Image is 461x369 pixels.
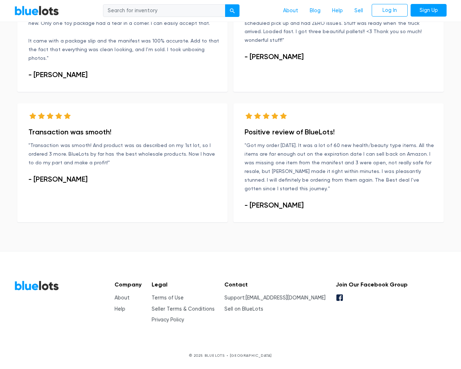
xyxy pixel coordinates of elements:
h4: Positive review of BlueLots! [245,128,437,136]
a: BlueLots [14,280,59,291]
p: "Got my order [DATE]. It was a lot of 60 new health/beauty type items. All the items are far enou... [245,141,437,193]
a: Privacy Policy [152,317,184,323]
a: Help [115,306,125,312]
h3: - [PERSON_NAME] [245,52,437,61]
h5: Legal [152,281,215,288]
h3: - [PERSON_NAME] [28,70,220,79]
a: BlueLots [14,5,59,16]
a: Sign Up [411,4,447,17]
h5: Contact [224,281,326,288]
h3: - [PERSON_NAME] [245,201,437,209]
input: Search for inventory [103,4,225,17]
h5: Join Our Facebook Group [336,281,408,288]
p: It came with a package slip and the manifest was 100% accurate. Add to that the fact that everyth... [28,37,220,63]
p: "I was in contact with [PERSON_NAME], he was quick to get back to me when I getting and arranging... [245,2,437,45]
a: About [115,295,130,301]
a: Log In [372,4,408,17]
p: "Transaction was smooth! And product was as described on my 1st lot, so I ordered 3 more. BlueLot... [28,141,220,167]
h5: Company [115,281,142,288]
p: © 2025 BLUELOTS • [GEOGRAPHIC_DATA] [14,353,447,358]
a: Blog [304,4,326,18]
a: Terms of Use [152,295,184,301]
a: Sell [349,4,369,18]
a: Sell on BlueLots [224,306,263,312]
a: Seller Terms & Conditions [152,306,215,312]
a: Help [326,4,349,18]
li: Support: [224,294,326,302]
h4: Transaction was smooth! [28,128,220,136]
a: About [277,4,304,18]
h3: - [PERSON_NAME] [28,175,220,183]
a: [EMAIL_ADDRESS][DOMAIN_NAME] [246,295,326,301]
